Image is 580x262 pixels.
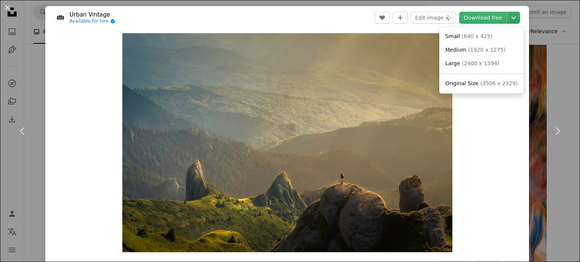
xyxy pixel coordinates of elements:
span: Large [445,60,460,66]
button: Choose download size [507,12,520,24]
span: ( 2400 x 1594 ) [462,60,499,66]
span: Medium [445,47,466,53]
span: ( 1920 x 1275 ) [468,47,506,53]
div: Choose download size [439,27,524,93]
span: ( 640 x 425 ) [462,33,493,39]
span: Original Size [445,80,478,86]
span: Small [445,33,460,39]
span: ( 3506 x 2329 ) [480,80,518,86]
